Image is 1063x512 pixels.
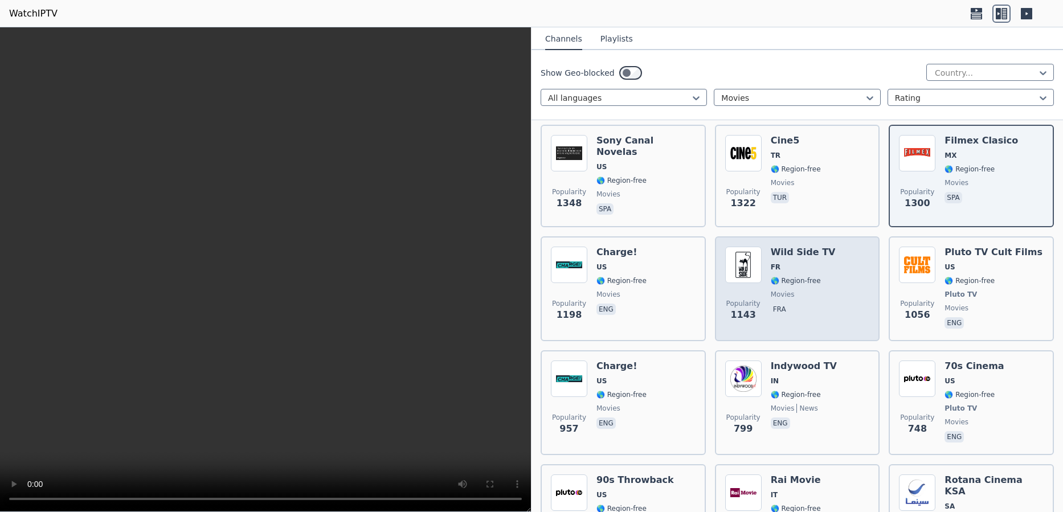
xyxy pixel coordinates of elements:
[771,474,821,486] h6: Rai Movie
[771,361,837,372] h6: Indywood TV
[596,135,696,158] h6: Sony Canal Novelas
[771,376,779,386] span: IN
[771,263,780,272] span: FR
[596,290,620,299] span: movies
[596,263,607,272] span: US
[725,361,762,397] img: Indywood TV
[945,431,964,443] p: eng
[771,404,795,413] span: movies
[945,165,995,174] span: 🌎 Region-free
[771,178,795,187] span: movies
[726,413,761,422] span: Popularity
[945,135,1018,146] h6: Filmex Clasico
[730,308,756,322] span: 1143
[771,417,790,429] p: eng
[771,290,795,299] span: movies
[945,390,995,399] span: 🌎 Region-free
[945,151,956,160] span: MX
[596,190,620,199] span: movies
[9,7,58,21] a: WatchIPTV
[771,490,778,499] span: IT
[945,290,977,299] span: Pluto TV
[771,151,780,160] span: TR
[900,299,934,308] span: Popularity
[771,135,821,146] h6: Cine5
[771,247,836,258] h6: Wild Side TV
[596,490,607,499] span: US
[552,299,586,308] span: Popularity
[596,203,614,215] p: spa
[545,28,582,50] button: Channels
[908,422,927,436] span: 748
[596,376,607,386] span: US
[900,187,934,196] span: Popularity
[726,299,761,308] span: Popularity
[945,376,955,386] span: US
[905,196,930,210] span: 1300
[734,422,753,436] span: 799
[596,404,620,413] span: movies
[945,317,964,329] p: eng
[551,474,587,511] img: 90s Throwback
[596,304,616,315] p: eng
[557,196,582,210] span: 1348
[945,474,1044,497] h6: Rotana Cinema KSA
[552,413,586,422] span: Popularity
[899,361,935,397] img: 70s Cinema
[551,135,587,171] img: Sony Canal Novelas
[905,308,930,322] span: 1056
[945,361,1004,372] h6: 70s Cinema
[945,417,968,427] span: movies
[771,165,821,174] span: 🌎 Region-free
[596,162,607,171] span: US
[945,502,955,511] span: SA
[600,28,633,50] button: Playlists
[725,247,762,283] img: Wild Side TV
[596,176,647,185] span: 🌎 Region-free
[945,263,955,272] span: US
[945,178,968,187] span: movies
[725,135,762,171] img: Cine5
[596,276,647,285] span: 🌎 Region-free
[596,247,647,258] h6: Charge!
[945,192,962,203] p: spa
[551,247,587,283] img: Charge!
[945,304,968,313] span: movies
[596,361,647,372] h6: Charge!
[596,390,647,399] span: 🌎 Region-free
[730,196,756,210] span: 1322
[726,187,761,196] span: Popularity
[899,474,935,511] img: Rotana Cinema KSA
[557,308,582,322] span: 1198
[899,135,935,171] img: Filmex Clasico
[551,361,587,397] img: Charge!
[559,422,578,436] span: 957
[771,276,821,285] span: 🌎 Region-free
[899,247,935,283] img: Pluto TV Cult Films
[900,413,934,422] span: Popularity
[541,67,615,79] label: Show Geo-blocked
[771,390,821,399] span: 🌎 Region-free
[596,417,616,429] p: eng
[552,187,586,196] span: Popularity
[771,192,789,203] p: tur
[945,247,1042,258] h6: Pluto TV Cult Films
[771,304,788,315] p: fra
[796,404,817,413] span: news
[945,404,977,413] span: Pluto TV
[725,474,762,511] img: Rai Movie
[596,474,674,486] h6: 90s Throwback
[945,276,995,285] span: 🌎 Region-free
